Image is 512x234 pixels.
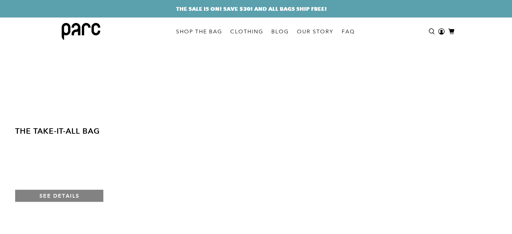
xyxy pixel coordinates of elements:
img: parc bag logo [62,23,100,40]
a: SEE DETAILS [15,190,103,202]
span: SHOES, HELMET, KIT, FOOD, PARTS, TOOLS & MORE [15,140,196,170]
a: OUR STORY [293,22,338,41]
p: ROAD, MTB, CX, GRAVEL [15,175,196,182]
a: SHOP THE BAG [172,22,226,41]
a: THE SALE IS ON! SAVE $30! AND ALL BAGS SHIP FREE! [176,5,327,13]
nav: main navigation [172,18,359,45]
a: BLOG [267,22,293,41]
h4: The take-it-all bag [15,125,196,137]
a: CLOTHING [226,22,267,41]
a: FAQ [338,22,359,41]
